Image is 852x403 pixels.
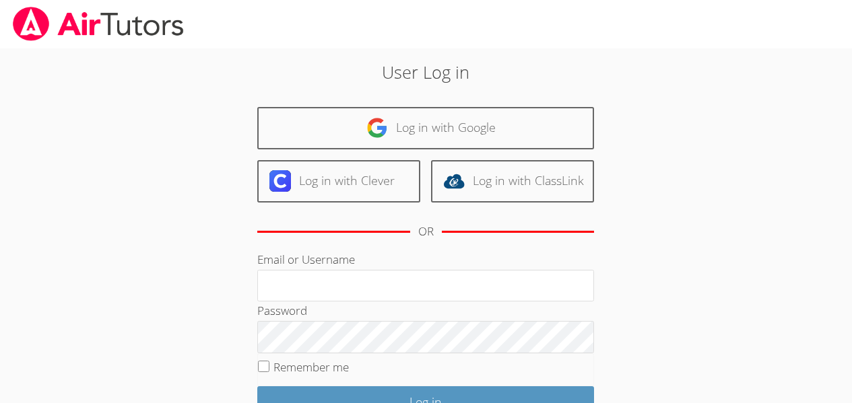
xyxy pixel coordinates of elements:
div: OR [418,222,434,242]
a: Log in with ClassLink [431,160,594,203]
label: Remember me [273,359,349,375]
img: airtutors_banner-c4298cdbf04f3fff15de1276eac7730deb9818008684d7c2e4769d2f7ddbe033.png [11,7,185,41]
img: google-logo-50288ca7cdecda66e5e0955fdab243c47b7ad437acaf1139b6f446037453330a.svg [366,117,388,139]
h2: User Log in [196,59,656,85]
img: classlink-logo-d6bb404cc1216ec64c9a2012d9dc4662098be43eaf13dc465df04b49fa7ab582.svg [443,170,465,192]
label: Email or Username [257,252,355,267]
img: clever-logo-6eab21bc6e7a338710f1a6ff85c0baf02591cd810cc4098c63d3a4b26e2feb20.svg [269,170,291,192]
a: Log in with Google [257,107,594,149]
label: Password [257,303,307,318]
a: Log in with Clever [257,160,420,203]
